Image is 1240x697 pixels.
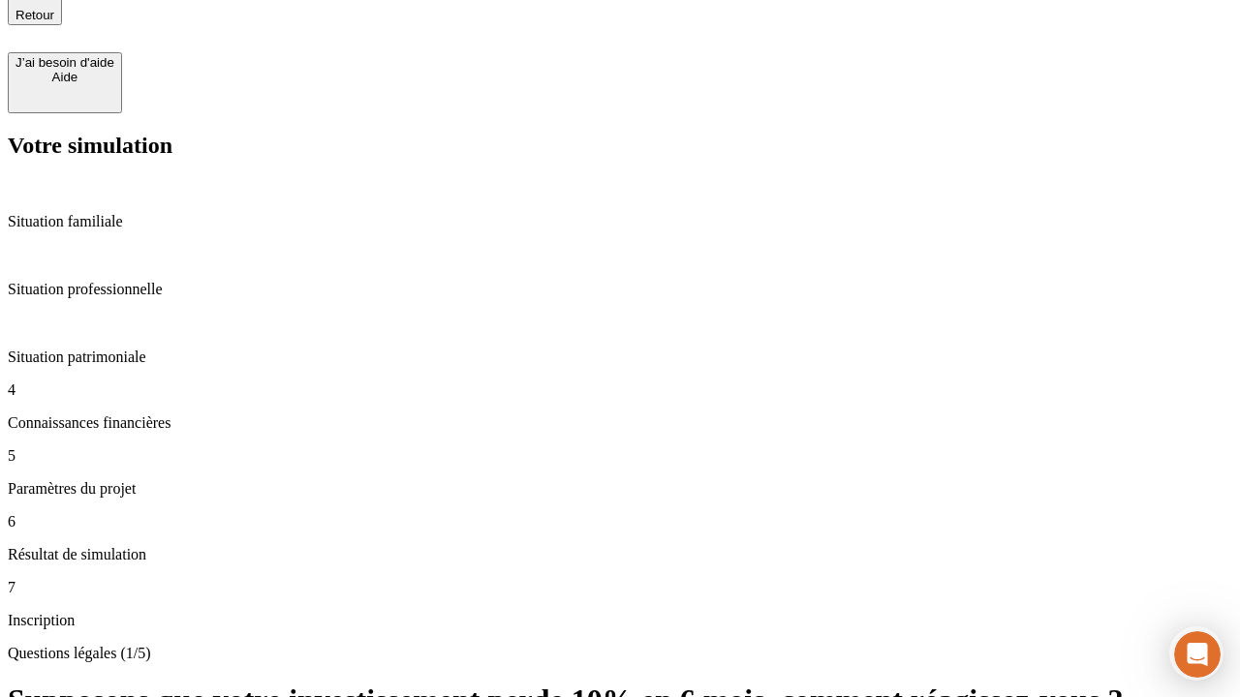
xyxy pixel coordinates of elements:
p: Situation patrimoniale [8,348,1232,366]
div: J’ai besoin d'aide [15,55,114,70]
p: Connaissances financières [8,414,1232,432]
span: Retour [15,8,54,22]
iframe: Intercom live chat [1174,631,1221,678]
p: Paramètres du projet [8,480,1232,498]
button: J’ai besoin d'aideAide [8,52,122,113]
p: Situation familiale [8,213,1232,230]
h2: Votre simulation [8,133,1232,159]
p: 7 [8,579,1232,596]
p: 6 [8,513,1232,530]
p: Inscription [8,612,1232,629]
iframe: Intercom live chat discovery launcher [1169,626,1224,681]
p: Questions légales (1/5) [8,645,1232,662]
div: Aide [15,70,114,84]
p: 5 [8,447,1232,465]
p: Résultat de simulation [8,546,1232,563]
p: Situation professionnelle [8,281,1232,298]
p: 4 [8,381,1232,399]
